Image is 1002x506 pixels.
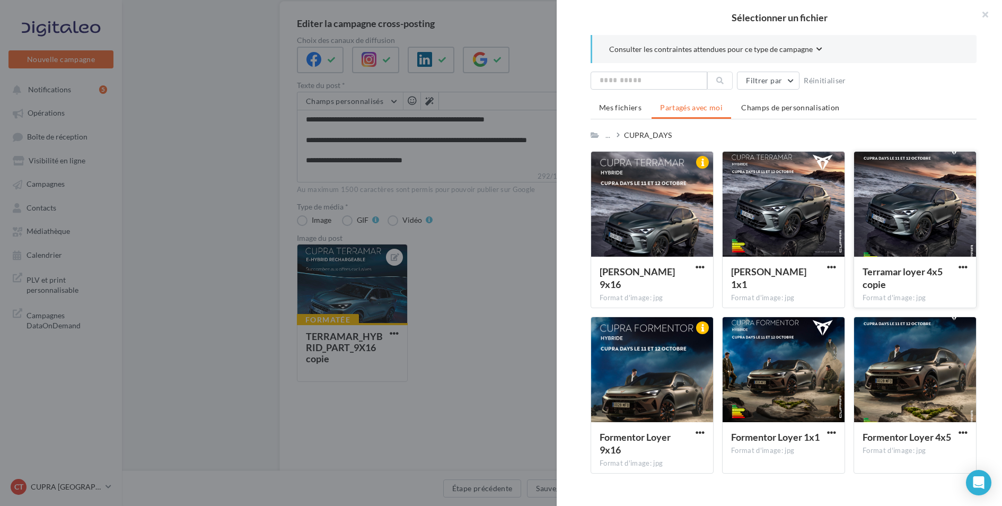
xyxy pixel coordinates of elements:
[609,43,822,57] button: Consulter les contraintes attendues pour ce type de campagne
[731,431,820,443] span: Formentor Loyer 1x1
[731,293,836,303] div: Format d'image: jpg
[624,130,672,141] div: CUPRA_DAYS
[863,266,943,290] span: Terramar loyer 4x5 copie
[600,266,675,290] span: Terramar Loyer 9x16
[599,103,641,112] span: Mes fichiers
[799,74,850,87] button: Réinitialiser
[574,13,985,22] h2: Sélectionner un fichier
[603,128,612,143] div: ...
[741,103,839,112] span: Champs de personnalisation
[600,293,705,303] div: Format d'image: jpg
[863,431,951,443] span: Formentor Loyer 4x5
[863,293,968,303] div: Format d'image: jpg
[863,446,968,456] div: Format d'image: jpg
[737,72,799,90] button: Filtrer par
[600,459,705,468] div: Format d'image: jpg
[966,470,991,495] div: Open Intercom Messenger
[731,266,806,290] span: Terramar Loyer 1x1
[731,446,836,456] div: Format d'image: jpg
[609,44,813,55] span: Consulter les contraintes attendues pour ce type de campagne
[600,431,671,456] span: Formentor Loyer 9x16
[660,103,723,112] span: Partagés avec moi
